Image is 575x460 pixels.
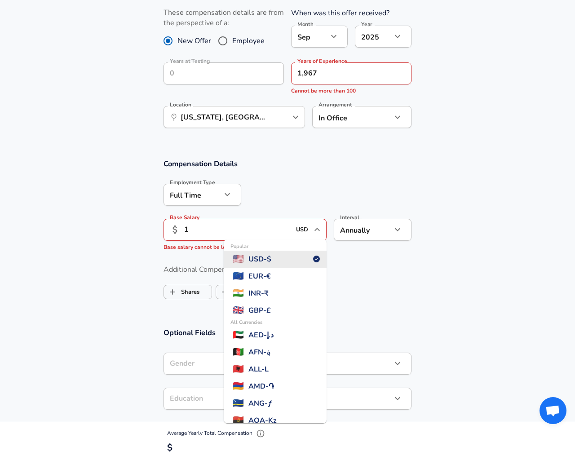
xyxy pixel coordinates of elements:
[334,219,392,241] div: Annually
[170,215,199,220] label: Base Salary
[233,270,244,283] span: 🇪🇺
[167,442,172,454] span: $
[233,304,244,317] span: 🇬🇧
[164,285,212,299] button: SharesShares
[248,347,271,358] span: AFN - ؋
[291,8,389,18] label: When was this offer received?
[233,252,244,266] span: 🇺🇸
[164,62,264,84] input: 0
[164,283,199,301] label: Shares
[170,58,210,64] label: Years at Testing
[233,380,244,393] span: 🇦🇲
[540,397,566,424] div: Open chat
[248,330,274,341] span: AED - د.إ
[312,106,378,128] div: In Office
[164,262,411,278] label: Additional Compensation
[233,414,244,427] span: 🇦🇴
[216,285,263,299] button: BonusBonus
[291,87,356,94] span: Cannot be more than 100
[230,319,262,327] span: All Currencies
[233,287,244,300] span: 🇮🇳
[289,111,302,124] button: Open
[177,35,211,46] span: New Offer
[297,22,313,27] label: Month
[248,254,271,265] span: USD - $
[340,215,359,220] label: Interval
[291,26,328,48] div: Sep
[248,305,271,316] span: GBP - £
[248,398,272,409] span: ANG - ƒ
[361,22,372,27] label: Year
[167,430,267,437] span: Average Yearly Total Compensation
[164,283,181,301] span: Shares
[170,180,215,185] label: Employment Type
[291,62,392,84] input: 7
[248,364,269,375] span: ALL - L
[170,102,191,107] label: Location
[248,288,269,299] span: INR - ₹
[233,328,244,342] span: 🇦🇪
[164,8,284,28] label: These compensation details are from the perspective of a:
[293,223,311,237] input: USD
[355,26,392,48] div: 2025
[248,271,271,282] span: EUR - €
[233,397,244,410] span: 🇨🇼
[232,35,265,46] span: Employee
[164,243,258,251] span: Base salary cannot be less than 1000
[216,283,233,301] span: Bonus
[318,102,352,107] label: Arrangement
[164,159,411,169] h3: Compensation Details
[297,58,347,64] label: Years of Experience
[311,223,323,236] button: Close
[230,243,248,251] span: Popular
[164,327,411,338] h3: Optional Fields
[254,427,267,441] button: Explain Total Compensation
[248,381,274,392] span: AMD - ֏
[233,363,244,376] span: 🇦🇱
[184,219,291,241] input: 100,000
[216,283,250,301] label: Bonus
[164,184,221,206] div: Full Time
[248,415,277,426] span: AOA - Kz
[233,345,244,359] span: 🇦🇫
